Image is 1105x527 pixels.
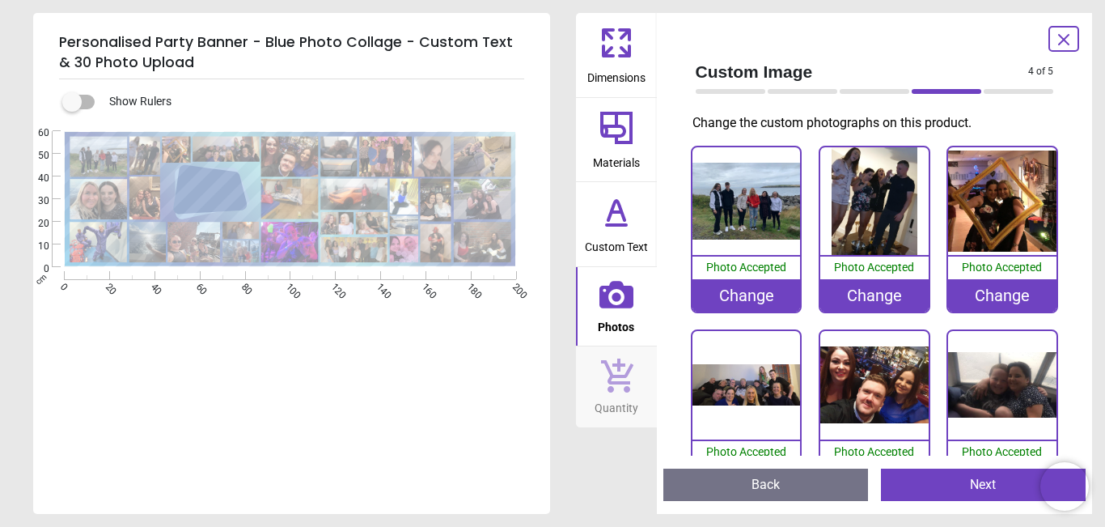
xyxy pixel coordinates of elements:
span: Photo Accepted [962,261,1042,274]
span: Photos [598,312,634,336]
span: Materials [593,147,640,172]
span: 20 [19,217,49,231]
iframe: Brevo live chat [1040,462,1089,511]
button: Quantity [576,346,657,427]
span: 0 [19,262,49,276]
div: Change [948,279,1056,312]
span: Dimensions [587,62,646,87]
span: 60 [19,126,49,140]
span: Photo Accepted [962,445,1042,458]
span: Photo Accepted [834,445,914,458]
span: 40 [19,172,49,185]
button: Custom Text [576,182,657,266]
span: Custom Text [585,232,648,256]
span: Custom Image [696,60,1029,83]
span: Photo Accepted [706,445,786,458]
p: Change the custom photographs on this product. [692,114,1067,132]
h5: Personalised Party Banner - Blue Photo Collage - Custom Text & 30 Photo Upload [59,26,524,79]
span: Quantity [595,393,638,417]
button: Photos [576,267,657,346]
span: 10 [19,240,49,253]
span: 50 [19,149,49,163]
div: Show Rulers [72,92,550,112]
button: Dimensions [576,13,657,97]
button: Back [663,469,868,501]
span: Photo Accepted [706,261,786,274]
button: Materials [576,98,657,182]
span: 4 of 5 [1028,65,1053,79]
button: Next [881,469,1086,501]
div: Change [820,279,929,312]
span: Photo Accepted [834,261,914,274]
div: Change [692,279,801,312]
span: 30 [19,194,49,208]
